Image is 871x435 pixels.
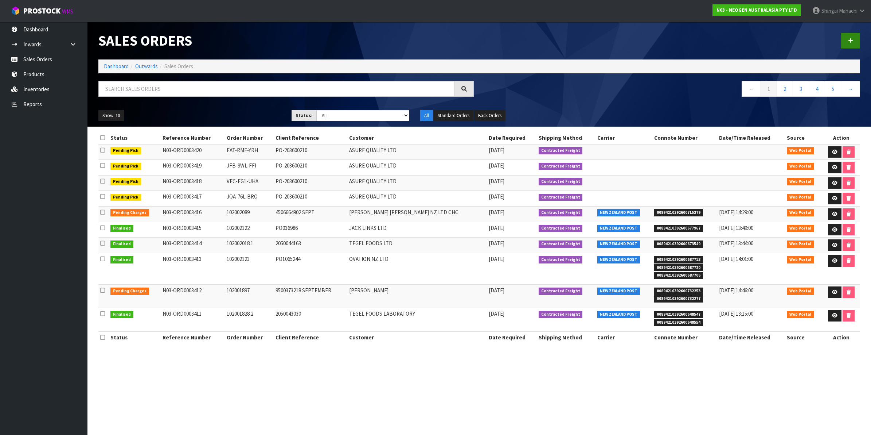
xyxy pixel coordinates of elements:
[537,331,595,343] th: Shipping Method
[135,63,158,70] a: Outwards
[597,225,640,232] span: NEW ZEALAND POST
[489,147,504,154] span: [DATE]
[225,206,274,222] td: 102002089
[793,81,809,97] a: 3
[787,256,814,263] span: Web Portal
[347,285,487,308] td: [PERSON_NAME]
[109,331,161,343] th: Status
[787,240,814,248] span: Web Portal
[161,191,224,207] td: N03-ORD0003417
[485,81,860,99] nav: Page navigation
[274,191,347,207] td: PO-203600210
[787,194,814,201] span: Web Portal
[719,240,753,247] span: [DATE] 13:44:00
[98,33,474,49] h1: Sales Orders
[595,331,652,343] th: Carrier
[347,253,487,285] td: OVATION NZ LTD
[539,240,583,248] span: Contracted Freight
[719,255,753,262] span: [DATE] 14:01:00
[274,144,347,160] td: PO-203600210
[474,110,505,122] button: Back Orders
[347,331,487,343] th: Customer
[225,132,274,144] th: Order Number
[274,160,347,176] td: PO-203600210
[489,224,504,231] span: [DATE]
[161,331,224,343] th: Reference Number
[823,132,860,144] th: Action
[597,311,640,318] span: NEW ZEALAND POST
[716,7,797,13] strong: N03 - NEOGEN AUSTRALASIA PTY LTD
[98,110,124,122] button: Show: 10
[719,287,753,294] span: [DATE] 14:46:00
[274,206,347,222] td: 4506664902 SEPT
[539,288,583,295] span: Contracted Freight
[110,225,133,232] span: Finalised
[62,8,73,15] small: WMS
[654,209,703,216] span: 00894210392600715379
[841,81,860,97] a: →
[539,178,583,185] span: Contracted Freight
[347,191,487,207] td: ASURE QUALITY LTD
[347,160,487,176] td: ASURE QUALITY LTD
[597,256,640,263] span: NEW ZEALAND POST
[225,308,274,331] td: 102001828.2
[161,222,224,238] td: N03-ORD0003415
[489,310,504,317] span: [DATE]
[347,144,487,160] td: ASURE QUALITY LTD
[652,132,717,144] th: Connote Number
[539,194,583,201] span: Contracted Freight
[161,144,224,160] td: N03-ORD0003420
[11,6,20,15] img: cube-alt.png
[225,253,274,285] td: 102002123
[809,81,825,97] a: 4
[787,311,814,318] span: Web Portal
[110,209,149,216] span: Pending Charges
[274,222,347,238] td: PO036986
[274,253,347,285] td: PO1065244
[98,81,455,97] input: Search sales orders
[489,240,504,247] span: [DATE]
[537,132,595,144] th: Shipping Method
[597,288,640,295] span: NEW ZEALAND POST
[487,132,537,144] th: Date Required
[274,175,347,191] td: PO-203600210
[785,132,823,144] th: Source
[654,264,703,272] span: 00894210392600687720
[487,331,537,343] th: Date Required
[761,81,777,97] a: 1
[654,295,703,303] span: 00894210392600732277
[110,240,133,248] span: Finalised
[825,81,841,97] a: 5
[652,331,717,343] th: Connote Number
[434,110,473,122] button: Standard Orders
[539,256,583,263] span: Contracted Freight
[489,178,504,185] span: [DATE]
[164,63,193,70] span: Sales Orders
[347,222,487,238] td: JACK LINKS LTD
[161,238,224,253] td: N03-ORD0003414
[489,193,504,200] span: [DATE]
[274,308,347,331] td: 2050043030
[161,308,224,331] td: N03-ORD0003411
[719,209,753,216] span: [DATE] 14:29:00
[539,163,583,170] span: Contracted Freight
[225,238,274,253] td: 102002018.1
[347,238,487,253] td: TEGEL FOODS LTD
[654,288,703,295] span: 00894210392600732253
[225,331,274,343] th: Order Number
[296,112,313,119] strong: Status:
[225,222,274,238] td: 102002122
[489,162,504,169] span: [DATE]
[161,160,224,176] td: N03-ORD0003419
[110,194,141,201] span: Pending Pick
[787,147,814,154] span: Web Portal
[161,285,224,308] td: N03-ORD0003412
[717,132,785,144] th: Date/Time Released
[110,178,141,185] span: Pending Pick
[654,319,703,326] span: 00894210392600648554
[225,191,274,207] td: JQA-76L-BRQ
[110,311,133,318] span: Finalised
[539,311,583,318] span: Contracted Freight
[274,285,347,308] td: 9500373218 SEPTEMBER
[109,132,161,144] th: Status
